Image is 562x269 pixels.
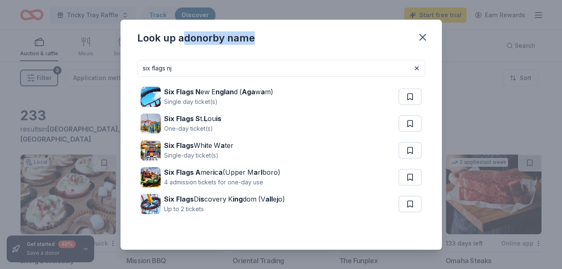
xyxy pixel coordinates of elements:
[204,114,208,123] strong: L
[164,87,273,97] div: ew E d ( w m)
[141,87,161,107] img: Image for Six Flags New England (Agawam)
[164,150,234,160] div: Single-day ticket(s)
[261,168,262,176] strong: l
[164,168,200,176] strong: Six Flags A
[164,140,234,150] div: Wh te W ter
[265,195,273,203] strong: all
[199,195,204,203] strong: is
[141,140,161,160] img: Image for Six Flags White Water
[242,88,255,96] strong: Aga
[164,88,200,96] strong: Six Flags N
[233,195,243,203] strong: ing
[141,194,161,214] img: Image for Six Flags Discovery Kingdom (Vallejo)
[141,167,161,187] img: Image for Six Flags America (Upper Marlboro)
[218,168,223,176] strong: a
[164,124,221,134] div: One-day ticket(s)
[164,141,194,150] strong: Six Flags
[164,204,285,214] div: Up to 2 tickets
[164,177,280,187] div: 4 admission tickets for one-day use
[141,114,161,134] img: Image for Six Flags St. Louis
[213,168,215,176] strong: i
[216,88,234,96] strong: nglan
[164,195,194,203] strong: Six Flags
[137,60,425,77] input: Search
[164,114,221,124] div: t. ou
[216,114,221,123] strong: is
[277,195,278,203] strong: j
[164,114,200,123] strong: Six Flags S
[164,194,285,204] div: D covery K dom (V e o)
[137,31,255,45] div: Look up a donor by name
[164,97,273,107] div: Single day ticket(s)
[221,141,225,150] strong: a
[261,88,265,96] strong: a
[254,168,258,176] strong: a
[164,167,280,177] div: mer c (Upper M r boro)
[205,141,206,150] strong: i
